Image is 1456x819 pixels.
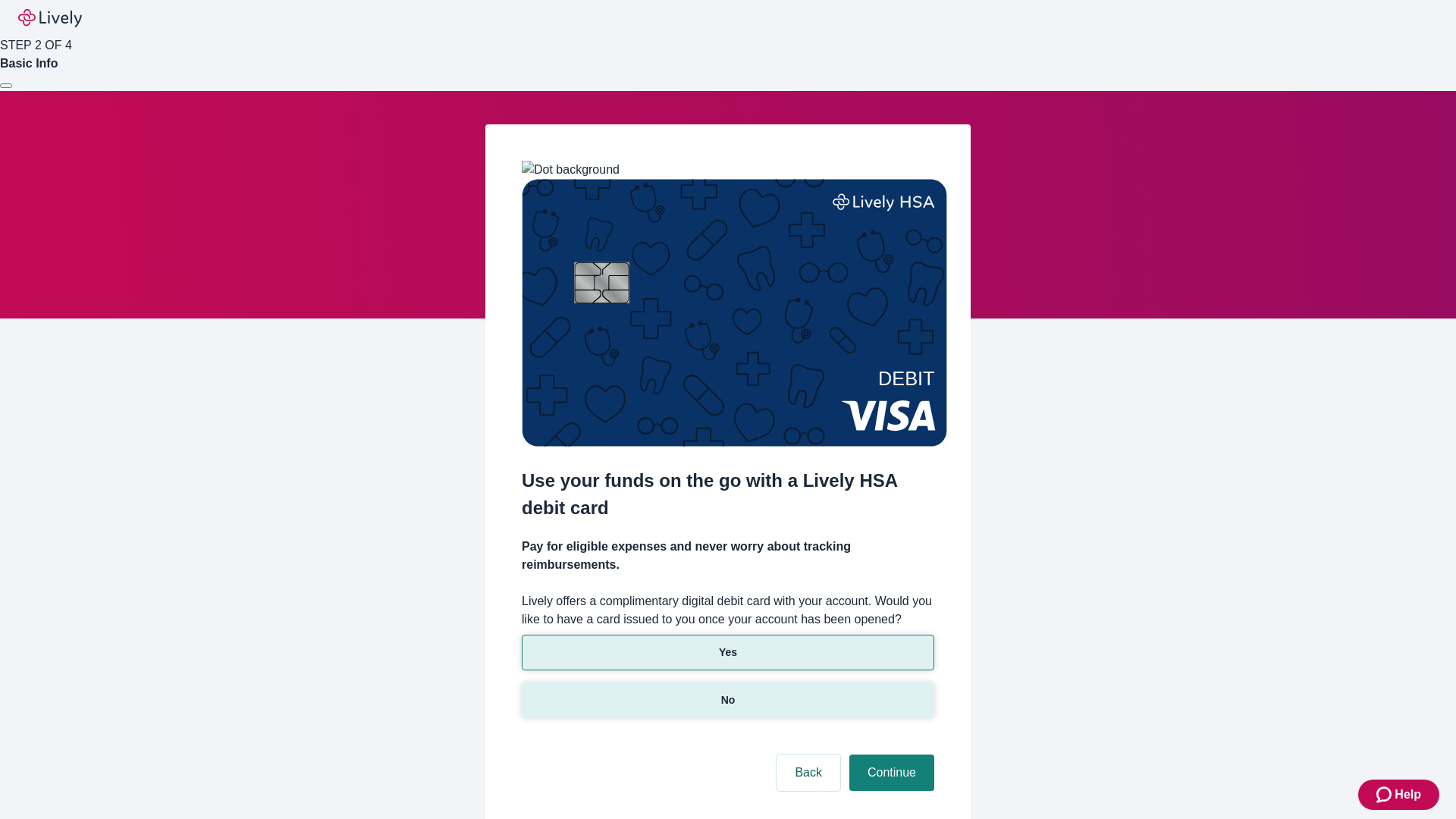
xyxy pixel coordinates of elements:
[1395,786,1421,804] span: Help
[777,755,840,791] button: Back
[522,682,934,718] button: No
[18,9,82,27] img: Lively
[522,467,934,522] h2: Use your funds on the go with a Lively HSA debit card
[522,592,934,629] label: Lively offers a complimentary digital debit card with your account. Would you like to have a card...
[522,538,934,574] h4: Pay for eligible expenses and never worry about tracking reimbursements.
[721,692,736,708] p: No
[522,161,620,179] img: Dot background
[849,755,934,791] button: Continue
[1376,786,1395,804] svg: Zendesk support icon
[719,645,737,661] p: Yes
[522,635,934,670] button: Yes
[522,179,947,447] img: Debit card
[1358,780,1439,810] button: Zendesk support iconHelp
